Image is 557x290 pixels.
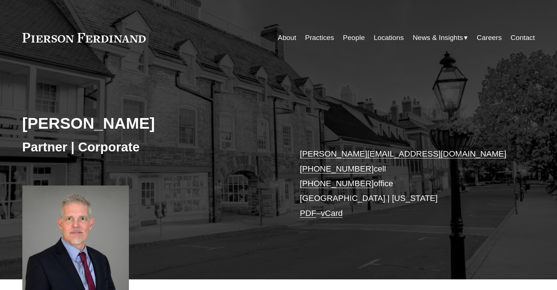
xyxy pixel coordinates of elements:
a: [PERSON_NAME][EMAIL_ADDRESS][DOMAIN_NAME] [300,149,506,158]
a: Careers [477,31,502,45]
a: Locations [374,31,404,45]
a: Practices [305,31,334,45]
a: [PHONE_NUMBER] [300,179,374,188]
p: cell office [GEOGRAPHIC_DATA] | [US_STATE] – [300,147,513,221]
span: News & Insights [413,32,463,44]
h2: [PERSON_NAME] [22,114,279,133]
a: vCard [321,209,343,218]
a: About [278,31,296,45]
a: People [343,31,365,45]
h3: Partner | Corporate [22,139,279,155]
a: PDF [300,209,316,218]
a: folder dropdown [413,31,468,45]
a: Contact [510,31,535,45]
a: [PHONE_NUMBER] [300,164,374,173]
